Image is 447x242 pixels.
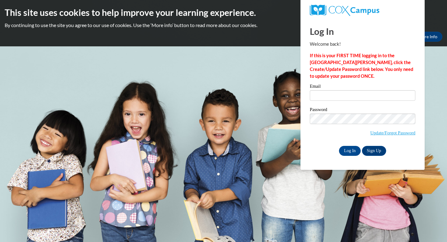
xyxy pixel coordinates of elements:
h2: This site uses cookies to help improve your learning experience. [5,6,442,19]
input: Log In [339,146,361,156]
p: Welcome back! [310,41,415,48]
h1: Log In [310,25,415,38]
a: Update/Forgot Password [370,130,415,135]
strong: If this is your FIRST TIME logging in to the [GEOGRAPHIC_DATA][PERSON_NAME], click the Create/Upd... [310,53,413,79]
a: Sign Up [362,146,386,156]
p: By continuing to use the site you agree to our use of cookies. Use the ‘More info’ button to read... [5,22,442,29]
label: Password [310,107,415,114]
label: Email [310,84,415,90]
a: COX Campus [310,5,415,16]
a: More Info [413,32,442,42]
img: COX Campus [310,5,379,16]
